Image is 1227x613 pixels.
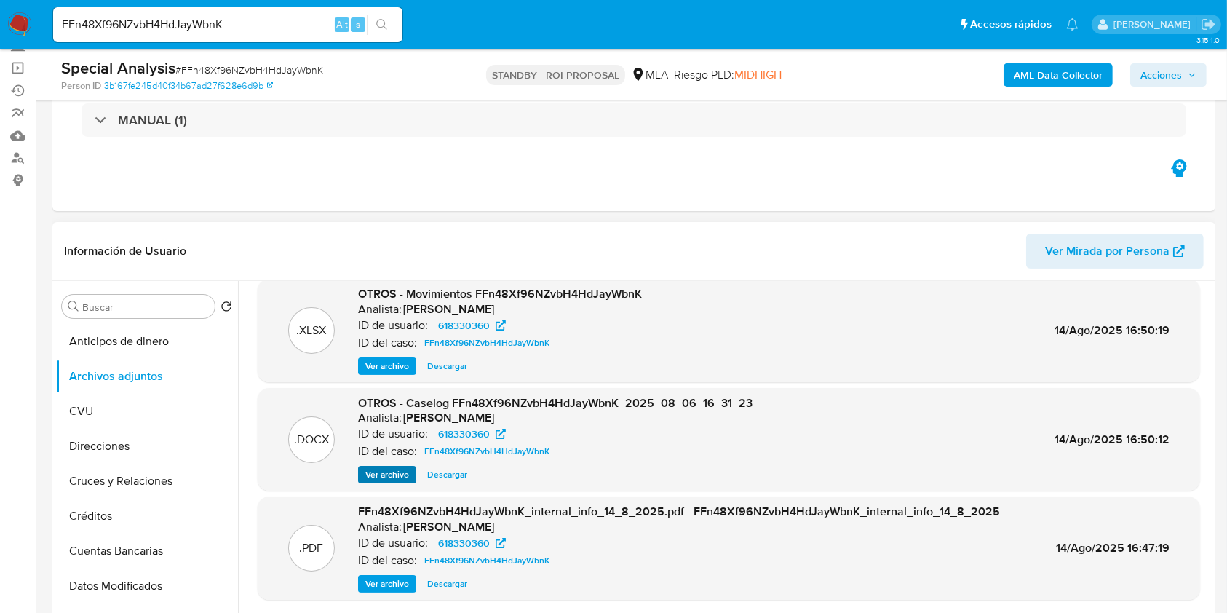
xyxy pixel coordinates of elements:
a: 618330360 [429,534,515,552]
b: AML Data Collector [1014,63,1103,87]
p: ID del caso: [358,336,417,350]
button: Cuentas Bancarias [56,534,238,569]
h3: MANUAL (1) [118,112,187,128]
button: Anticipos de dinero [56,324,238,359]
span: Accesos rápidos [970,17,1052,32]
span: Ver archivo [365,467,409,482]
button: Datos Modificados [56,569,238,604]
input: Buscar usuario o caso... [53,15,402,34]
p: STANDBY - ROI PROPOSAL [486,65,625,85]
button: Buscar [68,301,79,312]
span: 618330360 [438,534,490,552]
a: 618330360 [429,317,515,334]
button: Ver archivo [358,357,416,375]
span: Ver archivo [365,577,409,591]
p: .DOCX [294,432,329,448]
button: CVU [56,394,238,429]
a: FFn48Xf96NZvbH4HdJayWbnK [418,443,555,460]
p: agustina.viggiano@mercadolibre.com [1113,17,1196,31]
a: FFn48Xf96NZvbH4HdJayWbnK [418,552,555,569]
span: MIDHIGH [734,66,782,83]
span: 618330360 [438,425,490,443]
button: search-icon [367,15,397,35]
input: Buscar [82,301,209,314]
a: FFn48Xf96NZvbH4HdJayWbnK [418,334,555,352]
span: 3.154.0 [1196,34,1220,46]
b: Special Analysis [61,56,175,79]
button: Ver archivo [358,575,416,593]
button: Descargar [420,357,474,375]
p: Analista: [358,520,402,534]
span: Alt [336,17,348,31]
button: Ver archivo [358,466,416,483]
h6: [PERSON_NAME] [403,520,494,534]
span: # FFn48Xf96NZvbH4HdJayWbnK [175,63,323,77]
span: Acciones [1140,63,1182,87]
p: Analista: [358,302,402,317]
p: ID del caso: [358,553,417,568]
span: 14/Ago/2025 16:50:12 [1055,431,1170,448]
button: Descargar [420,575,474,593]
p: Analista: [358,411,402,425]
span: Ver Mirada por Persona [1045,234,1170,269]
span: OTROS - Movimientos FFn48Xf96NZvbH4HdJayWbnK [358,285,642,302]
p: ID del caso: [358,444,417,459]
div: MLA [631,67,668,83]
button: Descargar [420,466,474,483]
button: Cruces y Relaciones [56,464,238,499]
button: Direcciones [56,429,238,464]
span: FFn48Xf96NZvbH4HdJayWbnK [424,334,549,352]
span: 14/Ago/2025 16:47:19 [1056,539,1170,556]
span: Descargar [427,467,467,482]
p: ID de usuario: [358,427,428,441]
a: Notificaciones [1066,18,1079,31]
h1: Información de Usuario [64,244,186,258]
span: FFn48Xf96NZvbH4HdJayWbnK [424,443,549,460]
p: .PDF [300,540,324,556]
span: Descargar [427,359,467,373]
h6: [PERSON_NAME] [403,302,494,317]
span: FFn48Xf96NZvbH4HdJayWbnK_internal_info_14_8_2025.pdf - FFn48Xf96NZvbH4HdJayWbnK_internal_info_14_... [358,503,1000,520]
a: 618330360 [429,425,515,443]
button: AML Data Collector [1004,63,1113,87]
span: Descargar [427,577,467,591]
a: Salir [1201,17,1216,32]
b: Person ID [61,79,101,92]
h6: [PERSON_NAME] [403,411,494,425]
span: s [356,17,360,31]
span: Ver archivo [365,359,409,373]
button: Créditos [56,499,238,534]
span: 618330360 [438,317,490,334]
p: ID de usuario: [358,536,428,550]
a: 3b167fe245d40f34b67ad27f628e6d9b [104,79,273,92]
span: 14/Ago/2025 16:50:19 [1055,322,1170,339]
button: Volver al orden por defecto [221,301,232,317]
button: Acciones [1130,63,1207,87]
span: Riesgo PLD: [674,67,782,83]
div: MANUAL (1) [82,103,1186,137]
button: Ver Mirada por Persona [1026,234,1204,269]
span: FFn48Xf96NZvbH4HdJayWbnK [424,552,549,569]
span: OTROS - Caselog FFn48Xf96NZvbH4HdJayWbnK_2025_08_06_16_31_23 [358,395,753,411]
button: Archivos adjuntos [56,359,238,394]
p: ID de usuario: [358,318,428,333]
p: .XLSX [297,323,327,339]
